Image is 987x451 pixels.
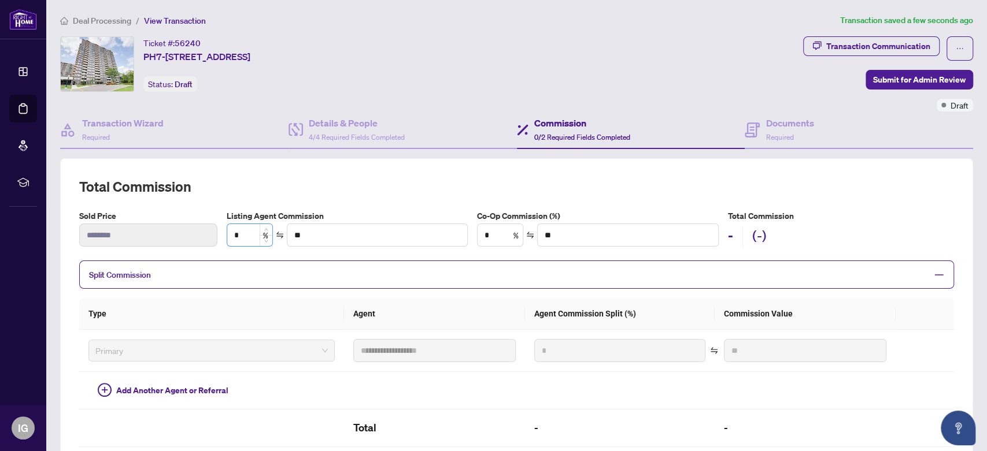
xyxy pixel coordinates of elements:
[79,260,954,289] div: Split Commission
[143,50,250,64] span: PH7-[STREET_ADDRESS]
[136,14,139,27] li: /
[766,133,793,141] span: Required
[710,346,718,355] span: swap
[175,79,193,90] span: Draft
[73,16,131,26] span: Deal Processing
[144,16,206,26] span: View Transaction
[534,133,630,141] span: 0/2 Required Fields Completed
[840,14,973,27] article: Transaction saved a few seconds ago
[143,76,197,92] div: Status:
[276,231,284,239] span: swap
[260,235,272,246] span: Decrease Value
[143,36,201,50] div: Ticket #:
[951,99,968,111] span: Draft
[88,381,238,400] button: Add Another Agent or Referral
[525,298,715,330] th: Agent Commission Split (%)
[98,383,112,397] span: plus-circle
[956,44,964,53] span: ellipsis
[534,116,630,130] h4: Commission
[61,37,134,91] img: IMG-E12296101_1.jpg
[724,419,886,437] h2: -
[260,224,272,235] span: Increase Value
[227,210,468,222] label: Listing Agent Commission
[873,70,966,89] span: Submit for Admin Review
[60,17,68,25] span: home
[79,210,217,222] label: Sold Price
[941,411,975,445] button: Open asap
[934,270,944,280] span: minus
[534,419,706,437] h2: -
[728,226,733,248] h2: -
[116,384,228,397] span: Add Another Agent or Referral
[82,133,110,141] span: Required
[803,36,940,56] button: Transaction Communication
[18,420,28,436] span: IG
[353,419,516,437] h2: Total
[826,37,930,55] div: Transaction Communication
[866,70,973,90] button: Submit for Admin Review
[79,298,344,330] th: Type
[89,270,151,280] span: Split Commission
[95,342,328,359] span: Primary
[766,116,814,130] h4: Documents
[715,298,896,330] th: Commission Value
[175,38,201,49] span: 56240
[309,133,405,141] span: 4/4 Required Fields Completed
[309,116,405,130] h4: Details & People
[82,116,164,130] h4: Transaction Wizard
[526,231,534,239] span: swap
[79,177,954,196] h2: Total Commission
[752,226,767,248] h2: (-)
[264,228,268,232] span: up
[728,210,954,222] h5: Total Commission
[264,239,268,243] span: down
[9,9,37,30] img: logo
[344,298,525,330] th: Agent
[477,210,718,222] label: Co-Op Commission (%)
